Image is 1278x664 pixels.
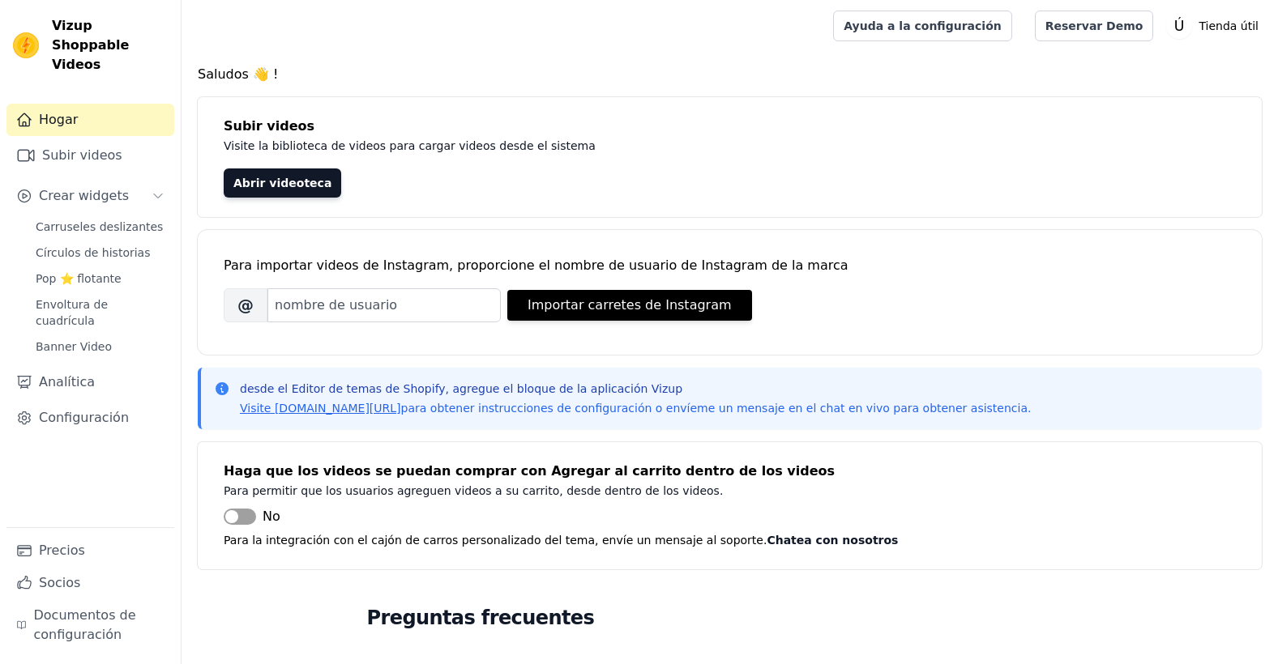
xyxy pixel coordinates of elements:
span: Carruseles deslizantes [36,219,163,235]
a: Subir videos [6,139,174,172]
font: Precios [39,541,85,560]
span: No [263,507,280,526]
text: Ú [1174,17,1185,34]
a: Hogar [6,104,174,136]
img: Vizup [13,32,39,58]
button: Chatea con nosotros [767,530,898,550]
a: Visite [DOMAIN_NAME][URL] [240,402,401,415]
p: Para permitir que los usuarios agreguen videos a su carrito, desde dentro de los videos. [224,481,950,500]
font: Subir videos [42,146,122,165]
font: Documentos de configuración [33,606,165,645]
a: Carruseles deslizantes [26,215,174,238]
font: Hogar [39,110,78,130]
a: Socios [6,567,174,599]
span: Vizup Shoppable Videos [52,16,168,74]
a: Analítica [6,366,174,398]
button: Ú Tienda útil [1166,11,1265,40]
a: Reservar Demo [1035,11,1154,41]
a: Pop ⭐ flotante [26,267,174,290]
span: Banner Video [36,338,112,355]
a: Círculos de historias [26,241,174,264]
font: Para la integración con el cajón de carros personalizado del tema, envíe un mensaje al soporte. [224,534,767,547]
p: Tienda útil [1192,11,1265,40]
font: Analítica [39,372,95,392]
font: Importar carretes de Instagram [528,296,732,315]
a: Precios [6,534,174,567]
span: Pop ⭐ flotante [36,270,122,287]
p: para obtener instrucciones de configuración o envíeme un mensaje en el chat en vivo para obtener ... [240,400,1031,416]
a: Banner Video [26,335,174,358]
div: Para importar videos de Instagram, proporcione el nombre de usuario de Instagram de la marca [224,256,1236,275]
p: desde el Editor de temas de Shopify, agregue el bloque de la aplicación Vizup [240,381,1031,397]
input: nombre de usuario [267,288,501,322]
a: Documentos de configuración [6,599,174,651]
span: Crear widgets [39,186,129,206]
a: Configuración [6,402,174,434]
span: Envoltura de cuadrícula [36,296,165,329]
a: Ayuda a la configuración [833,11,1012,41]
h4: Saludos 👋 ! [198,65,1262,84]
a: Abrir videoteca [224,168,341,198]
font: Socios [39,573,80,593]
button: Crear widgets [6,180,174,212]
h4: Haga que los videos se puedan comprar con Agregar al carrito dentro de los videos [224,462,1236,481]
p: Visite la biblioteca de videos para cargar videos desde el sistema [224,136,950,155]
a: Envoltura de cuadrícula [26,293,174,332]
h4: Subir videos [224,117,1236,136]
span: Círculos de historias [36,245,150,261]
span: @ [224,288,267,322]
button: Importar carretes de Instagram [507,290,752,321]
h2: Preguntas frecuentes [367,602,1093,634]
button: No [224,507,280,526]
font: Configuración [39,408,129,428]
